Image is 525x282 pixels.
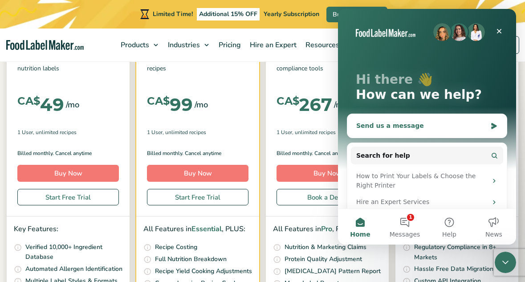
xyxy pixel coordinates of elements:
[147,165,248,182] a: Buy Now
[143,224,252,235] p: All Features in , PLUS:
[277,96,332,114] div: 267
[273,224,382,235] p: All Features in , PLUS:
[155,266,252,276] p: Recipe Yield Cooking Adjustments
[285,254,362,264] p: Protein Quality Adjustment
[285,266,381,276] p: [MEDICAL_DATA] Pattern Report
[195,98,208,111] span: /mo
[14,224,122,235] p: Key Features:
[197,8,260,20] span: Additional 15% OFF
[17,96,40,106] span: CA$
[25,264,122,274] p: Automated Allergen Identification
[66,98,79,111] span: /mo
[147,189,248,206] a: Start Free Trial
[292,128,336,136] span: , Unlimited Recipes
[147,128,163,136] span: 1 User
[414,242,511,262] p: Regulatory Compliance in 8+ Markets
[17,189,119,206] a: Start Free Trial
[191,224,222,234] span: Essential
[115,29,163,61] a: Products
[147,96,193,114] div: 99
[277,128,292,136] span: 1 User
[300,29,353,61] a: Resources
[147,149,248,158] p: Billed monthly. Cancel anytime
[213,29,244,61] a: Pricing
[285,242,366,252] p: Nutrition & Marketing Claims
[17,128,33,136] span: 1 User
[163,128,206,136] span: , Unlimited Recipes
[495,252,516,273] iframe: Intercom live chat
[277,165,378,182] a: Buy Now
[155,242,197,252] p: Recipe Costing
[118,40,150,50] span: Products
[334,98,347,111] span: /mo
[303,40,340,50] span: Resources
[414,264,493,274] p: Hassle Free Data Migration
[244,29,300,61] a: Hire an Expert
[17,96,64,114] div: 49
[163,29,213,61] a: Industries
[264,10,319,18] span: Yearly Subscription
[33,128,77,136] span: , Unlimited Recipes
[216,40,242,50] span: Pricing
[277,149,378,158] p: Billed monthly. Cancel anytime
[153,10,193,18] span: Limited Time!
[17,165,119,182] a: Buy Now
[326,7,387,22] a: Buy Now & Save
[277,189,378,206] a: Book a Demo
[247,40,297,50] span: Hire an Expert
[25,242,122,262] p: Verified 10,000+ Ingredient Database
[165,40,201,50] span: Industries
[17,149,119,158] p: Billed monthly. Cancel anytime
[155,254,227,264] p: Full Nutrition Breakdown
[321,224,332,234] span: Pro
[147,96,170,106] span: CA$
[277,96,299,106] span: CA$
[338,9,516,245] iframe: Intercom live chat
